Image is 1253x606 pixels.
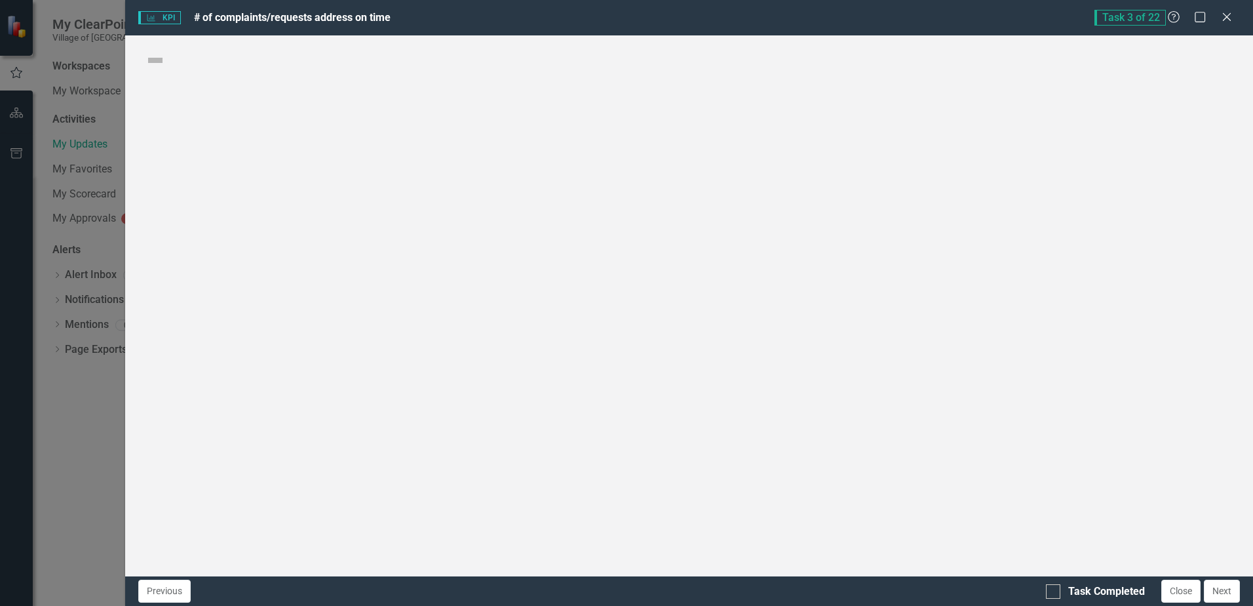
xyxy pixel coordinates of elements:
button: Close [1161,580,1201,603]
img: Not Defined [145,50,166,71]
button: Previous [138,580,191,603]
button: Next [1204,580,1240,603]
span: Task 3 of 22 [1094,10,1166,26]
div: Task Completed [1068,584,1145,599]
span: # of complaints/requests address on time [194,11,391,24]
span: KPI [138,11,180,24]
